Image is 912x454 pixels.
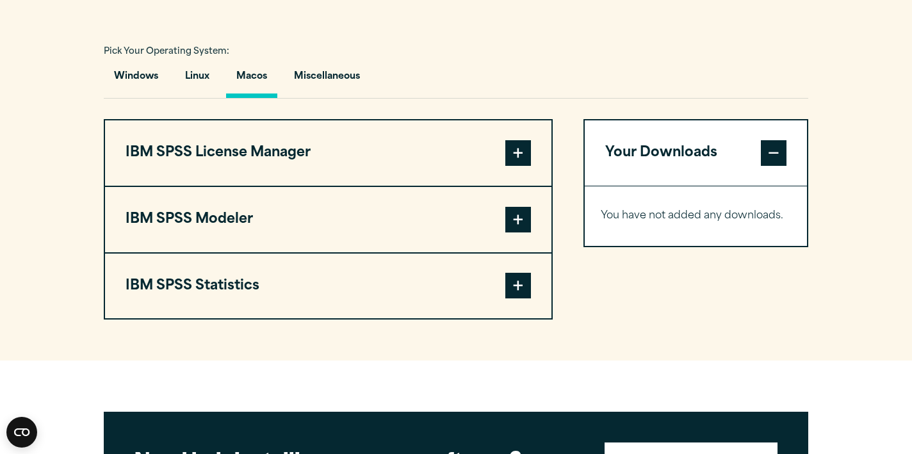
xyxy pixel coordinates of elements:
button: Open CMP widget [6,417,37,448]
button: Your Downloads [585,120,807,186]
button: IBM SPSS Statistics [105,254,551,319]
button: Macos [226,61,277,98]
div: Your Downloads [585,186,807,246]
button: IBM SPSS License Manager [105,120,551,186]
button: Windows [104,61,168,98]
p: You have not added any downloads. [601,207,791,225]
button: IBM SPSS Modeler [105,187,551,252]
span: Pick Your Operating System: [104,47,229,56]
button: Linux [175,61,220,98]
button: Miscellaneous [284,61,370,98]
